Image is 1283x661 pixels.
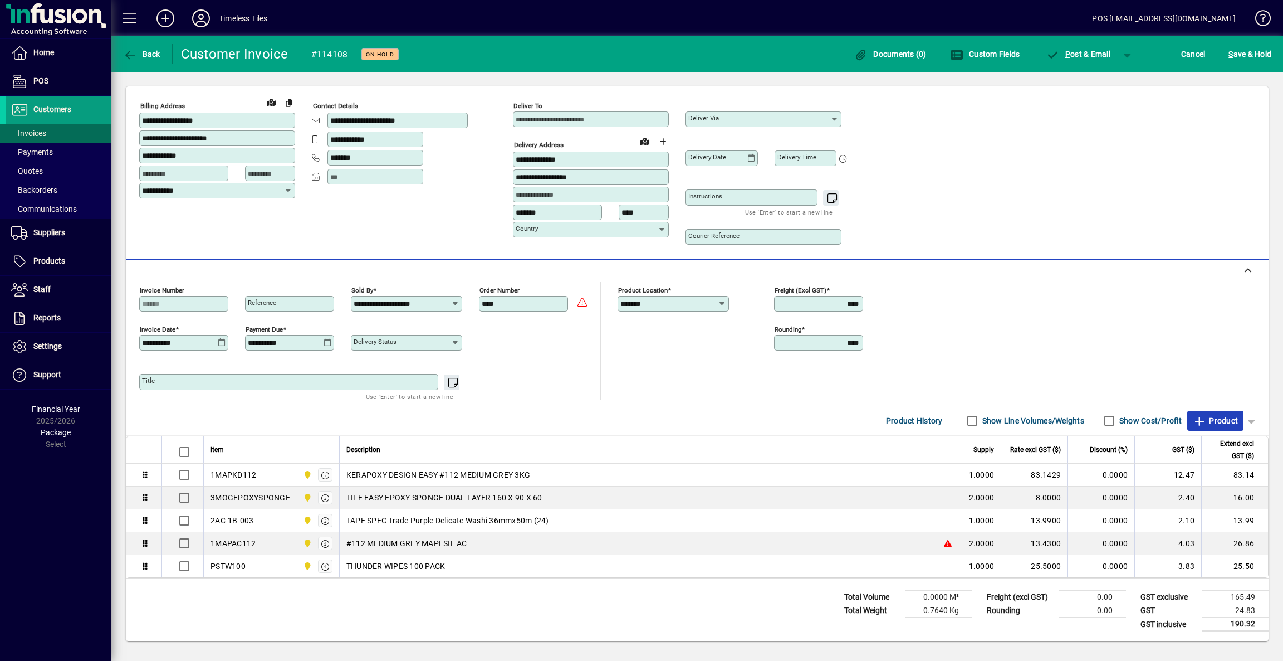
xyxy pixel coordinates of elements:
mat-label: Invoice number [140,286,184,294]
td: 165.49 [1202,591,1269,604]
mat-label: Country [516,225,538,232]
button: Product History [882,411,947,431]
td: Total Volume [839,591,905,604]
a: Settings [6,333,111,361]
span: Rate excl GST ($) [1010,444,1061,456]
span: Communications [11,205,77,213]
button: Documents (0) [851,44,929,64]
div: 13.4300 [1008,538,1061,549]
a: Suppliers [6,219,111,247]
td: 26.86 [1201,532,1268,555]
mat-label: Order number [479,286,520,294]
td: 0.0000 [1067,532,1134,555]
span: Description [346,444,380,456]
button: Custom Fields [947,44,1023,64]
span: Staff [33,285,51,294]
span: ost & Email [1046,50,1110,59]
mat-label: Deliver via [688,114,719,122]
div: #114108 [311,46,348,64]
span: Item [210,444,224,456]
span: 1.0000 [969,561,995,572]
div: POS [EMAIL_ADDRESS][DOMAIN_NAME] [1092,9,1236,27]
button: Copy to Delivery address [280,94,298,111]
mat-label: Title [142,377,155,385]
span: THUNDER WIPES 100 PACK [346,561,445,572]
span: Suppliers [33,228,65,237]
span: Customers [33,105,71,114]
mat-hint: Use 'Enter' to start a new line [366,390,453,403]
a: Invoices [6,124,111,143]
mat-hint: Use 'Enter' to start a new line [745,206,833,218]
span: Settings [33,342,62,351]
span: TAPE SPEC Trade Purple Delicate Washi 36mmx50m (24) [346,515,549,526]
span: Extend excl GST ($) [1208,438,1254,462]
span: Product [1193,412,1238,430]
td: 0.00 [1059,591,1126,604]
a: View on map [636,132,654,150]
span: Backorders [11,186,57,195]
div: 3MOGEPOXYSPONGE [210,492,290,503]
mat-label: Sold by [351,286,373,294]
td: 0.7640 Kg [905,604,972,618]
td: 0.0000 [1067,487,1134,509]
a: Payments [6,143,111,162]
div: 83.1429 [1008,469,1061,480]
span: GST ($) [1172,444,1194,456]
label: Show Cost/Profit [1117,415,1182,426]
td: Freight (excl GST) [981,591,1059,604]
mat-label: Reference [248,299,276,307]
span: Payments [11,148,53,157]
a: Products [6,247,111,275]
app-page-header-button: Back [111,44,173,64]
div: Timeless Tiles [219,9,267,27]
td: 4.03 [1134,532,1201,555]
mat-label: Payment due [246,325,283,333]
span: On hold [366,51,394,58]
td: GST exclusive [1135,591,1202,604]
td: 12.47 [1134,464,1201,487]
button: Add [148,8,183,28]
td: 24.83 [1202,604,1269,618]
td: 190.32 [1202,618,1269,631]
button: Save & Hold [1226,44,1274,64]
button: Cancel [1178,44,1208,64]
span: Home [33,48,54,57]
a: Communications [6,200,111,218]
button: Back [120,44,163,64]
span: Financial Year [32,405,80,414]
span: Supply [973,444,994,456]
a: View on map [262,93,280,111]
a: Reports [6,304,111,332]
a: Staff [6,276,111,304]
span: Product History [886,412,943,430]
span: Reports [33,313,61,322]
mat-label: Courier Reference [688,232,740,240]
span: Dunedin [300,469,313,481]
td: 16.00 [1201,487,1268,509]
div: 1MAPAC112 [210,538,256,549]
span: #112 MEDIUM GREY MAPESIL AC [346,538,467,549]
td: 0.0000 M³ [905,591,972,604]
mat-label: Rounding [775,325,801,333]
span: Custom Fields [950,50,1020,59]
button: Post & Email [1040,44,1116,64]
a: Support [6,361,111,389]
span: Cancel [1181,45,1206,63]
a: Home [6,39,111,67]
span: Quotes [11,167,43,176]
button: Product [1187,411,1243,431]
td: 2.10 [1134,509,1201,532]
a: Backorders [6,181,111,200]
mat-label: Instructions [688,192,722,200]
mat-label: Delivery time [777,153,816,161]
span: Support [33,370,61,379]
td: 0.0000 [1067,509,1134,532]
span: 2.0000 [969,538,995,549]
span: POS [33,76,48,85]
div: Customer Invoice [181,45,288,63]
td: Rounding [981,604,1059,618]
mat-label: Freight (excl GST) [775,286,826,294]
td: 0.0000 [1067,464,1134,487]
td: 2.40 [1134,487,1201,509]
a: POS [6,67,111,95]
